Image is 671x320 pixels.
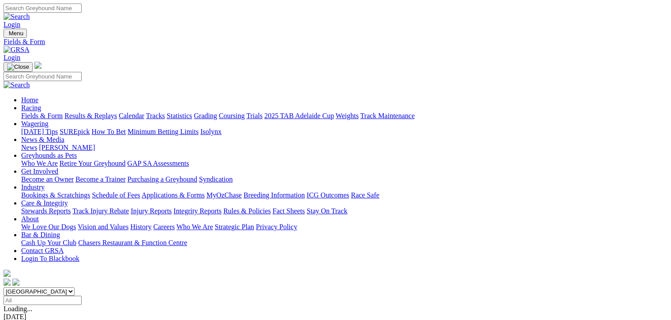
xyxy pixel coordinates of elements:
a: [PERSON_NAME] [39,144,95,151]
a: Login [4,21,20,28]
a: MyOzChase [206,191,242,199]
a: Wagering [21,120,49,127]
div: About [21,223,667,231]
a: Coursing [219,112,245,119]
img: logo-grsa-white.png [4,270,11,277]
a: Purchasing a Greyhound [127,175,197,183]
div: Greyhounds as Pets [21,160,667,167]
img: facebook.svg [4,279,11,286]
a: Weights [336,112,359,119]
div: Care & Integrity [21,207,667,215]
a: History [130,223,151,231]
a: News [21,144,37,151]
a: Injury Reports [131,207,172,215]
a: Care & Integrity [21,199,68,207]
a: About [21,215,39,223]
a: Minimum Betting Limits [127,128,199,135]
a: Isolynx [200,128,221,135]
a: Fact Sheets [273,207,305,215]
input: Search [4,4,82,13]
div: Industry [21,191,667,199]
a: Chasers Restaurant & Function Centre [78,239,187,246]
img: logo-grsa-white.png [34,62,41,69]
a: Privacy Policy [256,223,297,231]
a: Applications & Forms [142,191,205,199]
img: Search [4,13,30,21]
a: Strategic Plan [215,223,254,231]
a: News & Media [21,136,64,143]
div: Wagering [21,128,667,136]
a: Racing [21,104,41,112]
a: 2025 TAB Adelaide Cup [264,112,334,119]
a: Login To Blackbook [21,255,79,262]
a: Breeding Information [244,191,305,199]
img: GRSA [4,46,30,54]
img: twitter.svg [12,279,19,286]
div: News & Media [21,144,667,152]
a: Contact GRSA [21,247,64,254]
a: Grading [194,112,217,119]
input: Search [4,72,82,81]
a: ICG Outcomes [307,191,349,199]
a: [DATE] Tips [21,128,58,135]
a: GAP SA Assessments [127,160,189,167]
span: Menu [9,30,23,37]
a: Retire Your Greyhound [60,160,126,167]
a: Trials [246,112,262,119]
img: Close [7,63,29,71]
a: Become a Trainer [75,175,126,183]
button: Toggle navigation [4,29,27,38]
div: Bar & Dining [21,239,667,247]
span: Loading... [4,305,32,313]
a: Schedule of Fees [92,191,140,199]
input: Select date [4,296,82,305]
img: Search [4,81,30,89]
a: Calendar [119,112,144,119]
div: Get Involved [21,175,667,183]
a: Syndication [199,175,232,183]
a: Results & Replays [64,112,117,119]
a: Stay On Track [307,207,347,215]
a: Industry [21,183,45,191]
a: Track Injury Rebate [72,207,129,215]
a: Bar & Dining [21,231,60,238]
a: Statistics [167,112,192,119]
a: Become an Owner [21,175,74,183]
button: Toggle navigation [4,62,33,72]
a: Rules & Policies [223,207,271,215]
a: Who We Are [176,223,213,231]
a: Vision and Values [78,223,128,231]
a: Stewards Reports [21,207,71,215]
a: We Love Our Dogs [21,223,76,231]
a: Integrity Reports [173,207,221,215]
a: Bookings & Scratchings [21,191,90,199]
a: Login [4,54,20,61]
a: Get Involved [21,167,58,175]
a: Greyhounds as Pets [21,152,77,159]
div: Racing [21,112,667,120]
a: How To Bet [92,128,126,135]
a: Race Safe [351,191,379,199]
a: Careers [153,223,175,231]
a: Home [21,96,38,104]
a: Tracks [146,112,165,119]
a: Fields & Form [4,38,667,46]
a: Fields & Form [21,112,63,119]
a: Cash Up Your Club [21,239,76,246]
a: Who We Are [21,160,58,167]
a: Track Maintenance [360,112,415,119]
a: SUREpick [60,128,90,135]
